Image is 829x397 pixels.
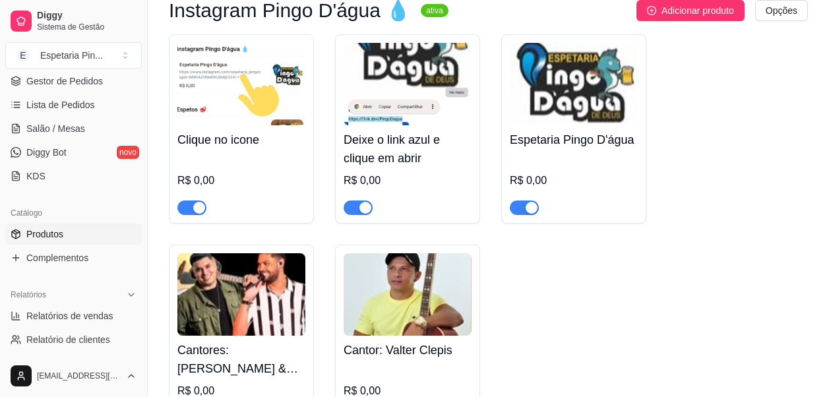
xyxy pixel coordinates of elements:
h4: Cantores: [PERSON_NAME] & [PERSON_NAME] [177,341,305,378]
a: Relatórios de vendas [5,305,142,326]
span: Salão / Mesas [26,122,85,135]
div: R$ 0,00 [510,173,638,189]
button: [EMAIL_ADDRESS][DOMAIN_NAME] [5,360,142,392]
span: KDS [26,169,46,183]
img: product-image [344,253,472,336]
span: Relatórios de vendas [26,309,113,322]
span: Gestor de Pedidos [26,75,103,88]
span: Relatórios [11,290,46,300]
a: Relatório de clientes [5,329,142,350]
a: DiggySistema de Gestão [5,5,142,37]
sup: ativa [421,4,448,17]
h4: Clique no icone [177,131,305,149]
div: R$ 0,00 [344,173,472,189]
h4: Deixe o link azul e clique em abrir [344,131,472,168]
span: Opções [766,3,797,18]
img: product-image [177,253,305,336]
span: Sistema de Gestão [37,22,137,32]
div: Espetaria Pin ... [40,49,103,62]
span: Diggy Bot [26,146,67,159]
h3: Instagram Pingo D'água 💧 [169,3,410,18]
div: Catálogo [5,202,142,224]
span: [EMAIL_ADDRESS][DOMAIN_NAME] [37,371,121,381]
span: E [16,49,30,62]
a: KDS [5,166,142,187]
span: Produtos [26,228,63,241]
a: Relatório de mesas [5,353,142,374]
button: Select a team [5,42,142,69]
a: Gestor de Pedidos [5,71,142,92]
a: Produtos [5,224,142,245]
a: Salão / Mesas [5,118,142,139]
img: product-image [510,43,638,125]
div: R$ 0,00 [177,173,305,189]
h4: Cantor: Valter Clepis [344,341,472,359]
span: Relatório de clientes [26,333,110,346]
a: Complementos [5,247,142,268]
h4: Espetaria Pingo D'água [510,131,638,149]
a: Lista de Pedidos [5,94,142,115]
span: Complementos [26,251,88,264]
span: Adicionar produto [661,3,734,18]
span: plus-circle [647,6,656,15]
span: Diggy [37,10,137,22]
span: Lista de Pedidos [26,98,95,111]
img: product-image [344,43,472,125]
a: Diggy Botnovo [5,142,142,163]
img: product-image [177,43,305,125]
